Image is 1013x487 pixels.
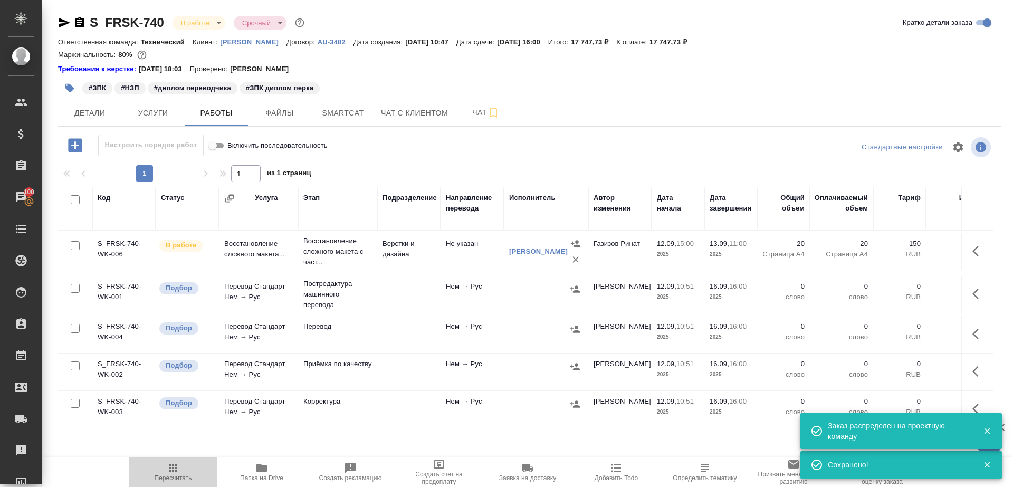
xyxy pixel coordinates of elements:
div: Можно подбирать исполнителей [158,396,214,410]
p: 0 [931,396,979,407]
td: Перевод Стандарт Нем → Рус [219,276,298,313]
button: Здесь прячутся важные кнопки [966,396,991,422]
td: Восстановление сложного макета... [219,233,298,270]
p: #ЗПК [89,83,106,93]
p: 0 [815,396,868,407]
button: Срочный [239,18,274,27]
button: Скопировать ссылку для ЯМессенджера [58,16,71,29]
p: RUB [931,249,979,260]
p: Итого: [548,38,571,46]
span: Кратко детали заказа [903,17,972,28]
button: Назначить [567,359,583,375]
p: RUB [878,369,921,380]
p: К оплате: [616,38,649,46]
div: Оплачиваемый объем [815,193,868,214]
p: 2025 [710,407,752,417]
td: [PERSON_NAME] [588,391,652,428]
td: S_FRSK-740-WK-003 [92,391,156,428]
button: Добавить работу [61,135,90,156]
p: 16:00 [729,322,747,330]
a: 100 [3,184,40,211]
p: RUB [878,407,921,417]
p: Восстановление сложного макета с част... [303,236,372,268]
p: RUB [931,369,979,380]
td: Нем → Рус [441,391,504,428]
div: В работе [173,16,225,30]
div: Сохранено! [828,460,967,470]
button: Сгруппировать [224,193,235,204]
td: [PERSON_NAME] [588,316,652,353]
p: 0 [762,281,805,292]
p: 0 [762,321,805,332]
span: Папка на Drive [240,474,283,482]
p: Подбор [166,283,192,293]
a: S_FRSK-740 [90,15,164,30]
td: Перевод Стандарт Нем → Рус [219,354,298,390]
p: [DATE] 16:00 [497,38,548,46]
button: Определить тематику [661,457,749,487]
td: S_FRSK-740-WK-006 [92,233,156,270]
span: Smartcat [318,107,368,120]
p: #диплом переводчика [154,83,231,93]
p: Корректура [303,396,372,407]
span: Чат с клиентом [381,107,448,120]
p: 0 [762,359,805,369]
p: [PERSON_NAME] [230,64,297,74]
span: Чат [461,106,511,119]
div: Общий объем [762,193,805,214]
td: Нем → Рус [441,316,504,353]
p: 10:51 [676,282,694,290]
p: Подбор [166,360,192,371]
p: 0 [878,359,921,369]
span: Заявка на доставку [499,474,556,482]
p: Перевод [303,321,372,332]
td: Верстки и дизайна [377,233,441,270]
p: В работе [166,240,196,251]
p: 16.09, [710,322,729,330]
span: Определить тематику [673,474,737,482]
td: [PERSON_NAME] [588,276,652,313]
p: 2025 [657,407,699,417]
button: Назначить [567,281,583,297]
p: слово [815,369,868,380]
p: Технический [141,38,193,46]
p: 2025 [710,249,752,260]
p: слово [762,407,805,417]
p: 3 000 [931,238,979,249]
span: Призвать менеджера по развитию [756,471,832,485]
p: RUB [931,332,979,342]
td: S_FRSK-740-WK-004 [92,316,156,353]
p: 13.09, [710,240,729,247]
p: 0 [815,321,868,332]
div: Направление перевода [446,193,499,214]
p: 0 [931,321,979,332]
p: 0 [878,321,921,332]
p: 0 [878,281,921,292]
p: 150 [878,238,921,249]
td: Перевод Стандарт Нем → Рус [219,316,298,353]
span: НЗП [113,83,147,92]
span: ЗПК [81,83,113,92]
button: Добавить Todo [572,457,661,487]
button: В работе [178,18,213,27]
p: 2025 [710,369,752,380]
p: [DATE] 18:03 [139,64,190,74]
p: AU-3482 [318,38,353,46]
p: Клиент: [193,38,220,46]
p: 20 [762,238,805,249]
p: слово [762,332,805,342]
button: Создать счет на предоплату [395,457,483,487]
button: Закрыть [976,460,998,470]
p: Ответственная команда: [58,38,141,46]
p: 2025 [657,369,699,380]
td: Газизов Ринат [588,233,652,270]
p: [DATE] 10:47 [405,38,456,46]
p: #НЗП [121,83,139,93]
div: Автор изменения [594,193,646,214]
p: RUB [878,332,921,342]
td: Нем → Рус [441,354,504,390]
p: [PERSON_NAME] [220,38,286,46]
button: Заявка на доставку [483,457,572,487]
p: Проверено: [190,64,231,74]
span: Детали [64,107,115,120]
